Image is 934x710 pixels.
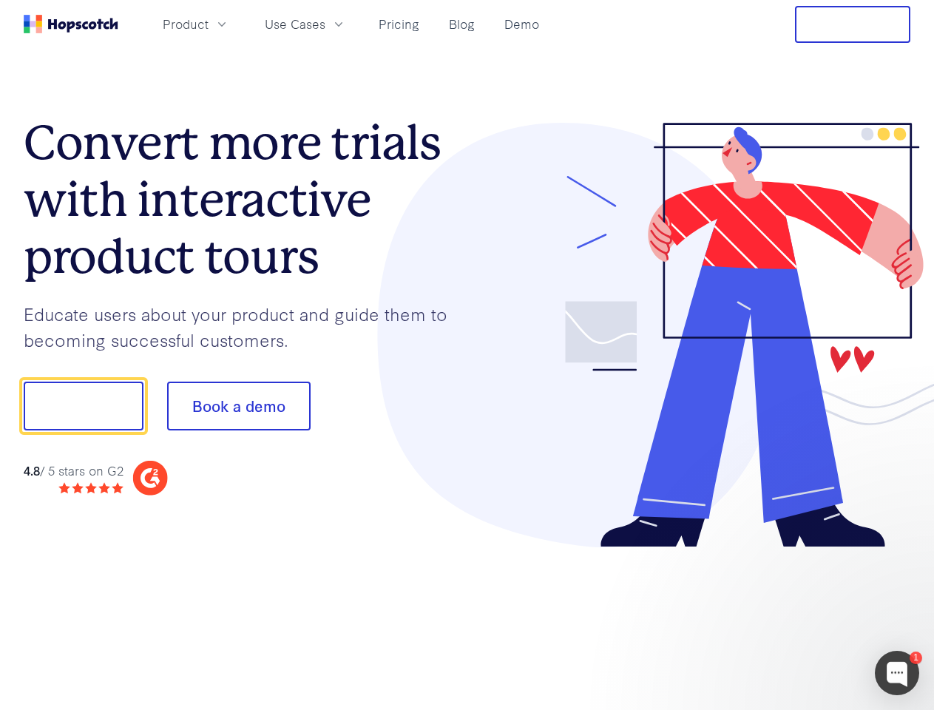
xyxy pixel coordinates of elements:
div: / 5 stars on G2 [24,461,123,480]
span: Use Cases [265,15,325,33]
a: Pricing [373,12,425,36]
button: Product [154,12,238,36]
a: Blog [443,12,481,36]
a: Demo [498,12,545,36]
a: Home [24,15,118,33]
button: Use Cases [256,12,355,36]
span: Product [163,15,209,33]
div: 1 [910,652,922,664]
p: Educate users about your product and guide them to becoming successful customers. [24,301,467,352]
h1: Convert more trials with interactive product tours [24,115,467,285]
strong: 4.8 [24,461,40,479]
button: Show me! [24,382,143,430]
button: Free Trial [795,6,910,43]
button: Book a demo [167,382,311,430]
